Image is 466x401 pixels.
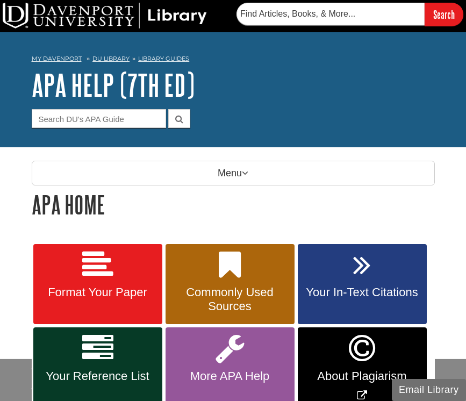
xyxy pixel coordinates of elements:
[174,285,286,313] span: Commonly Used Sources
[32,109,166,128] input: Search DU's APA Guide
[32,161,435,185] p: Menu
[138,55,189,62] a: Library Guides
[32,68,195,102] a: APA Help (7th Ed)
[298,244,427,325] a: Your In-Text Citations
[166,244,295,325] a: Commonly Used Sources
[32,54,82,63] a: My Davenport
[174,369,286,383] span: More APA Help
[236,3,463,26] form: Searches DU Library's articles, books, and more
[306,285,419,299] span: Your In-Text Citations
[3,3,207,28] img: DU Library
[41,369,154,383] span: Your Reference List
[33,244,162,325] a: Format Your Paper
[306,369,419,383] span: About Plagiarism
[32,52,435,69] nav: breadcrumb
[425,3,463,26] input: Search
[236,3,425,25] input: Find Articles, Books, & More...
[92,55,130,62] a: DU Library
[41,285,154,299] span: Format Your Paper
[392,379,466,401] button: Email Library
[32,191,435,218] h1: APA Home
